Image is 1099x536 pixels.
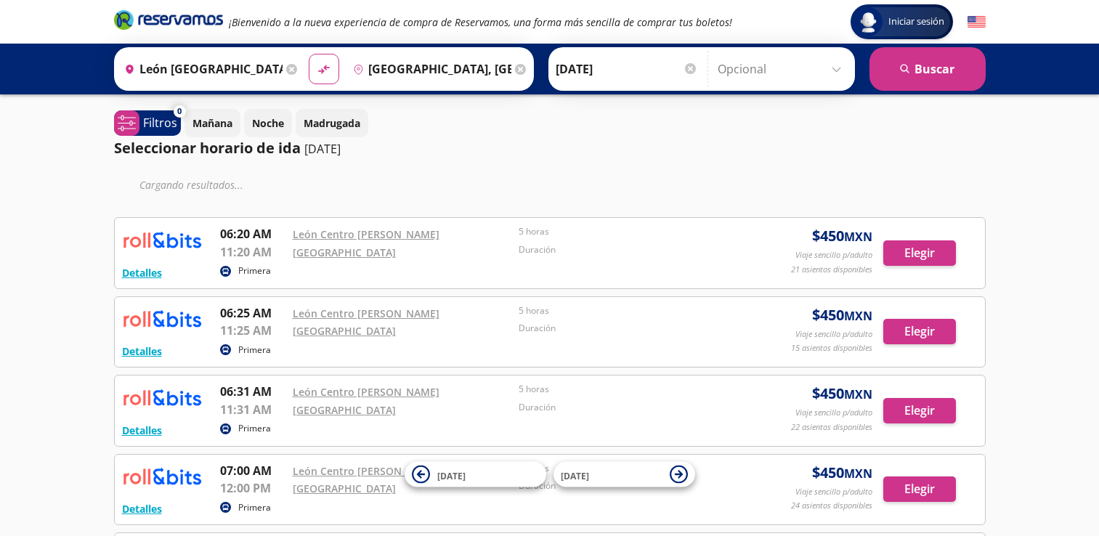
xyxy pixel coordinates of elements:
[238,264,271,277] p: Primera
[220,401,285,418] p: 11:31 AM
[296,109,368,137] button: Madrugada
[405,462,546,487] button: [DATE]
[883,319,956,344] button: Elegir
[795,407,872,419] p: Viaje sencillo p/adulto
[437,469,466,482] span: [DATE]
[122,304,202,333] img: RESERVAMOS
[122,423,162,438] button: Detalles
[122,462,202,491] img: RESERVAMOS
[122,383,202,412] img: RESERVAMOS
[238,422,271,435] p: Primera
[229,15,732,29] em: ¡Bienvenido a la nueva experiencia de compra de Reservamos, una forma más sencilla de comprar tus...
[883,476,956,502] button: Elegir
[304,140,341,158] p: [DATE]
[122,265,162,280] button: Detalles
[139,178,243,192] em: Cargando resultados ...
[347,51,511,87] input: Buscar Destino
[192,115,232,131] p: Mañana
[177,105,182,118] span: 0
[519,401,738,414] p: Duración
[812,225,872,247] span: $ 450
[883,398,956,423] button: Elegir
[114,110,181,136] button: 0Filtros
[293,324,396,338] a: [GEOGRAPHIC_DATA]
[844,308,872,324] small: MXN
[519,225,738,238] p: 5 horas
[304,115,360,131] p: Madrugada
[220,225,285,243] p: 06:20 AM
[114,9,223,35] a: Brand Logo
[220,383,285,400] p: 06:31 AM
[238,501,271,514] p: Primera
[244,109,292,137] button: Noche
[883,240,956,266] button: Elegir
[118,51,283,87] input: Buscar Origen
[293,245,396,259] a: [GEOGRAPHIC_DATA]
[519,383,738,396] p: 5 horas
[791,264,872,276] p: 21 asientos disponibles
[812,304,872,326] span: $ 450
[718,51,848,87] input: Opcional
[238,344,271,357] p: Primera
[883,15,950,29] span: Iniciar sesión
[553,462,695,487] button: [DATE]
[519,322,738,335] p: Duración
[561,469,589,482] span: [DATE]
[519,304,738,317] p: 5 horas
[795,486,872,498] p: Viaje sencillo p/adulto
[293,464,439,478] a: León Centro [PERSON_NAME]
[184,109,240,137] button: Mañana
[252,115,284,131] p: Noche
[844,229,872,245] small: MXN
[220,243,285,261] p: 11:20 AM
[220,462,285,479] p: 07:00 AM
[968,13,986,31] button: English
[143,114,177,131] p: Filtros
[812,383,872,405] span: $ 450
[114,137,301,159] p: Seleccionar horario de ida
[795,328,872,341] p: Viaje sencillo p/adulto
[220,322,285,339] p: 11:25 AM
[812,462,872,484] span: $ 450
[869,47,986,91] button: Buscar
[844,466,872,482] small: MXN
[791,500,872,512] p: 24 asientos disponibles
[122,225,202,254] img: RESERVAMOS
[293,385,439,399] a: León Centro [PERSON_NAME]
[220,479,285,497] p: 12:00 PM
[519,243,738,256] p: Duración
[556,51,698,87] input: Elegir Fecha
[293,482,396,495] a: [GEOGRAPHIC_DATA]
[844,386,872,402] small: MXN
[293,403,396,417] a: [GEOGRAPHIC_DATA]
[220,304,285,322] p: 06:25 AM
[795,249,872,261] p: Viaje sencillo p/adulto
[293,227,439,241] a: León Centro [PERSON_NAME]
[122,344,162,359] button: Detalles
[791,421,872,434] p: 22 asientos disponibles
[293,306,439,320] a: León Centro [PERSON_NAME]
[122,501,162,516] button: Detalles
[791,342,872,354] p: 15 asientos disponibles
[114,9,223,31] i: Brand Logo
